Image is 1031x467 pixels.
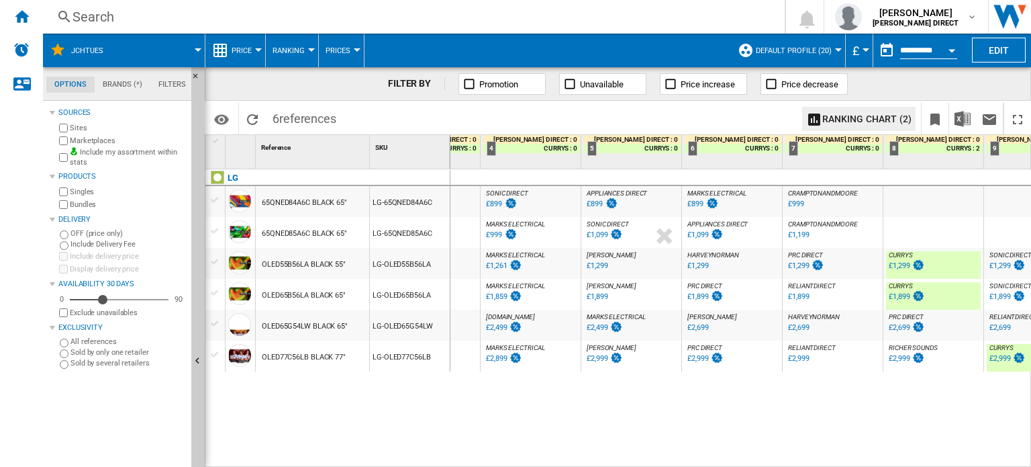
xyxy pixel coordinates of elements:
span: [PERSON_NAME] [687,313,737,321]
div: £1,859 [486,292,507,301]
span: Price increase [681,79,735,89]
div: MARKS ELECTRICAL £2,499 [584,313,679,344]
button: JCHTues [71,34,117,67]
div: 7 [789,141,798,156]
img: promotionV3.png [710,228,724,240]
div: £2,499 [486,323,507,332]
div: Last updated : Tuesday, 16 September 2025 01:12 [685,228,724,242]
div: 65QNED85A6C BLACK 65" [262,218,347,249]
div: FILTER BY [388,77,445,91]
div: 0 [56,294,67,304]
button: £ [852,34,866,67]
div: 9 [990,141,999,156]
div: MARKS ELECTRICAL £2,899 [483,344,578,375]
button: Reload [239,103,266,134]
div: Sort None [258,135,369,156]
div: [PERSON_NAME] £1,899 [584,282,679,313]
span: Default profile (20) [756,46,832,55]
div: 8 [889,141,899,156]
div: £1,261 [486,261,507,270]
label: Include my assortment within stats [70,147,186,168]
img: promotionV3.png [710,290,724,302]
div: 90 [171,294,186,304]
div: LG-65QNED84A6C [370,186,450,217]
div: OLED65G54LW BLACK 65" [262,311,348,342]
div: OLED65B56LA BLACK 65" [262,280,346,311]
label: Sold by several retailers [70,358,186,368]
div: APPLIANCES DIRECT £1,099 [685,220,779,251]
span: [PERSON_NAME] [587,344,636,351]
div: Delivery [58,214,186,225]
div: 6 [688,141,697,156]
div: Last updated : Tuesday, 16 September 2025 08:00 [987,321,1010,335]
div: JCHTues [50,34,198,67]
div: Last updated : Tuesday, 16 September 2025 06:13 [585,228,623,242]
button: Edit [972,38,1026,62]
span: Unavailable [580,79,624,89]
div: CURRYS : 0 [483,144,581,153]
div: RELIANTDIRECT £1,899 [785,282,880,313]
div: Last updated : Tuesday, 16 September 2025 06:22 [887,321,925,335]
span: CRAMPTONANDMOORE [788,220,857,228]
img: promotionV3.png [609,321,623,333]
md-menu: Currency [846,34,873,67]
div: £899 [486,200,502,208]
span: RELIANTDIRECT [788,344,836,351]
img: promotionV3.png [912,321,925,333]
div: [PERSON_NAME] £2,999 [584,344,679,375]
div: £2,699 [788,323,809,332]
span: APPLIANCES DIRECT [687,220,748,228]
div: RICHER SOUNDS £2,999 [886,344,981,375]
span: PRC DIRECT [788,251,823,259]
img: promotionV3.png [710,352,724,364]
input: Display delivery price [59,308,68,317]
div: £2,999 [587,354,607,363]
span: CURRYS [889,251,912,259]
div: Last updated : Tuesday, 16 September 2025 02:23 [585,198,618,211]
img: promotionV3.png [609,228,623,240]
span: SONIC DIRECT [587,220,629,228]
div: Ranking [273,34,311,67]
label: Sites [70,123,186,133]
div: Sources [58,108,186,118]
button: Unavailable [559,73,646,95]
div: £1,299 [989,261,1010,270]
div: Products [58,171,186,182]
div: Last updated : Tuesday, 16 September 2025 08:00 [786,290,809,304]
div: £1,899 [587,292,607,301]
div: £2,699 [687,323,708,332]
label: Sold by only one retailer [70,347,186,357]
div: 6 [PERSON_NAME] DIRECT : 0 CURRYS : 0 [685,135,782,169]
span: [PERSON_NAME] [587,282,636,290]
span: [PERSON_NAME] [587,251,636,259]
img: promotionV3.png [609,352,623,364]
div: MARKS ELECTRICAL £899 [685,189,779,220]
div: [PERSON_NAME] DIRECT : 0 [584,135,681,144]
div: Availability 30 Days [58,279,186,290]
span: 6 [266,103,343,131]
label: Marketplaces [70,136,186,146]
div: [PERSON_NAME] DIRECT : 0 [685,135,782,144]
span: Price decrease [781,79,838,89]
div: £1,099 [587,230,607,239]
md-tab-item: Brands (*) [95,77,150,93]
div: Last updated : Tuesday, 16 September 2025 07:33 [786,198,804,211]
div: Search [72,7,750,26]
input: OFF (price only) [60,230,68,239]
span: Reference [261,144,291,151]
div: CURRYS £1,899 [886,282,981,313]
div: Last updated : Tuesday, 16 September 2025 05:48 [685,198,719,211]
div: SKU Sort None [373,135,450,156]
label: Bundles [70,200,186,210]
span: Price [232,46,252,55]
img: promotionV3.png [509,321,522,333]
div: PRC DIRECT £1,899 [685,282,779,313]
div: LG-OLED77C56LB [370,341,450,372]
div: [PERSON_NAME] DIRECT : 0 [483,135,581,144]
img: promotionV3.png [504,198,518,209]
img: promotionV3.png [811,259,824,271]
img: promotionV3.png [705,198,719,209]
button: Download in Excel [949,103,976,134]
div: Price [212,34,258,67]
div: CRAMPTONANDMOORE £1,199 [785,220,880,251]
